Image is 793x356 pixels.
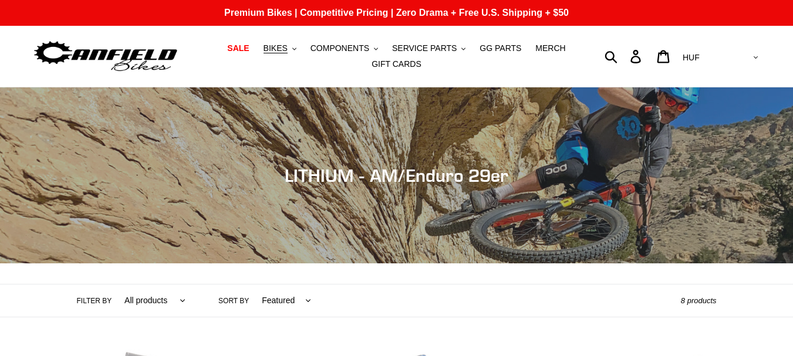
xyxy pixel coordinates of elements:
[311,43,369,53] span: COMPONENTS
[529,40,571,56] a: MERCH
[386,40,471,56] button: SERVICE PARTS
[285,165,508,186] span: LITHIUM - AM/Enduro 29er
[32,38,179,75] img: Canfield Bikes
[221,40,255,56] a: SALE
[218,296,249,306] label: Sort by
[366,56,427,72] a: GIFT CARDS
[264,43,288,53] span: BIKES
[392,43,457,53] span: SERVICE PARTS
[227,43,249,53] span: SALE
[305,40,384,56] button: COMPONENTS
[77,296,112,306] label: Filter by
[258,40,302,56] button: BIKES
[474,40,527,56] a: GG PARTS
[535,43,565,53] span: MERCH
[372,59,421,69] span: GIFT CARDS
[480,43,521,53] span: GG PARTS
[681,296,717,305] span: 8 products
